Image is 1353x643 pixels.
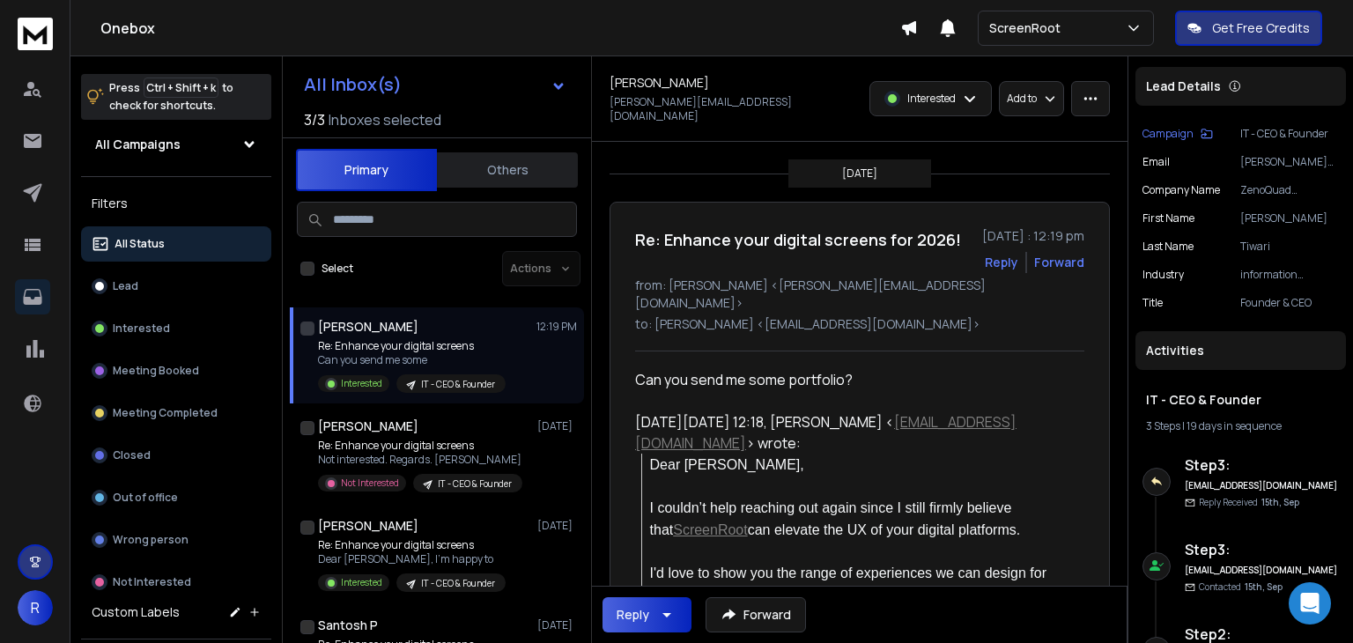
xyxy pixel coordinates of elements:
button: R [18,590,53,625]
button: Meeting Booked [81,353,271,388]
p: Campaign [1142,127,1194,141]
p: [DATE] : 12:19 pm [982,227,1084,245]
p: [PERSON_NAME][EMAIL_ADDRESS][DOMAIN_NAME] [1240,155,1339,169]
p: Tiwari [1240,240,1339,254]
h1: Re: Enhance your digital screens for 2026! [635,227,961,252]
p: Last Name [1142,240,1194,254]
p: Re: Enhance your digital screens [318,538,506,552]
p: Get Free Credits [1212,19,1310,37]
div: Can you send me some portfolio? [635,369,1070,390]
p: IT - CEO & Founder [421,378,495,391]
p: Contacted [1199,580,1283,594]
p: Email [1142,155,1170,169]
p: Industry [1142,268,1184,282]
p: Not interested. Regards. [PERSON_NAME] [318,453,522,467]
p: Add to [1007,92,1037,106]
p: All Status [115,237,165,251]
div: Reply [617,606,649,624]
button: All Inbox(s) [290,67,580,102]
p: [PERSON_NAME] [1240,211,1339,225]
p: ZenoQuad Technologies [1240,183,1339,197]
span: Ctrl + Shift + k [144,78,218,98]
button: Primary [296,149,437,191]
button: Not Interested [81,565,271,600]
p: Wrong person [113,533,189,547]
button: Wrong person [81,522,271,558]
span: I'd love to show you the range of experiences we can design for you! [650,565,1051,602]
p: Lead Details [1146,78,1221,95]
button: Reply [985,254,1018,271]
button: Closed [81,438,271,473]
p: Out of office [113,491,178,505]
h1: [PERSON_NAME] [318,318,418,336]
button: Out of office [81,480,271,515]
p: Re: Enhance your digital screens [318,439,522,453]
button: Lead [81,269,271,304]
p: Re: Enhance your digital screens [318,339,506,353]
p: IT - CEO & Founder [421,577,495,590]
h3: Filters [81,191,271,216]
p: to: [PERSON_NAME] <[EMAIL_ADDRESS][DOMAIN_NAME]> [635,315,1084,333]
div: | [1146,419,1335,433]
button: Get Free Credits [1175,11,1322,46]
p: IT - CEO & Founder [438,477,512,491]
h1: All Campaigns [95,136,181,153]
p: [DATE] [537,618,577,632]
p: Interested [341,377,382,390]
p: Interested [907,92,956,106]
a: ScreenRoot [673,522,748,537]
p: from: [PERSON_NAME] <[PERSON_NAME][EMAIL_ADDRESS][DOMAIN_NAME]> [635,277,1084,312]
p: Interested [341,576,382,589]
img: logo [18,18,53,50]
h6: Step 3 : [1185,455,1339,476]
p: Meeting Booked [113,364,199,378]
p: Reply Received [1199,496,1299,509]
p: Dear [PERSON_NAME], I'm happy to [318,552,506,566]
p: Not Interested [113,575,191,589]
span: I couldn’t help reaching out again since I still firmly believe that can elevate the UX of your d... [650,500,1021,537]
button: All Campaigns [81,127,271,162]
button: All Status [81,226,271,262]
span: Dear [PERSON_NAME], [650,457,804,472]
button: Others [437,151,578,189]
span: 15th, Sep [1245,580,1283,593]
p: Closed [113,448,151,462]
div: Forward [1034,254,1084,271]
h1: Santosh P [318,617,378,634]
p: 12:19 PM [536,320,577,334]
span: 19 days in sequence [1187,418,1282,433]
h1: IT - CEO & Founder [1146,391,1335,409]
h1: [PERSON_NAME] [318,418,418,435]
h1: [PERSON_NAME] [610,74,709,92]
h1: All Inbox(s) [304,76,402,93]
h6: [EMAIL_ADDRESS][DOMAIN_NAME] [1185,479,1339,492]
p: information technology & services [1240,268,1339,282]
h6: Step 3 : [1185,539,1339,560]
p: Can you send me some [318,353,506,367]
h3: Custom Labels [92,603,180,621]
p: Founder & CEO [1240,296,1339,310]
button: Forward [706,597,806,632]
button: Reply [603,597,691,632]
span: 15th, Sep [1261,496,1299,508]
h1: Onebox [100,18,900,39]
p: Press to check for shortcuts. [109,79,233,115]
button: Interested [81,311,271,346]
button: Campaign [1142,127,1213,141]
span: 3 Steps [1146,418,1180,433]
p: [DATE] [842,166,877,181]
div: Activities [1135,331,1346,370]
p: [DATE] [537,419,577,433]
p: Meeting Completed [113,406,218,420]
div: Open Intercom Messenger [1289,582,1331,625]
p: Title [1142,296,1163,310]
p: [DATE] [537,519,577,533]
div: [DATE][DATE] 12:18, [PERSON_NAME] < > wrote: [635,411,1070,454]
p: Lead [113,279,138,293]
p: Not Interested [341,477,399,490]
h1: [PERSON_NAME] [318,517,418,535]
p: IT - CEO & Founder [1240,127,1339,141]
